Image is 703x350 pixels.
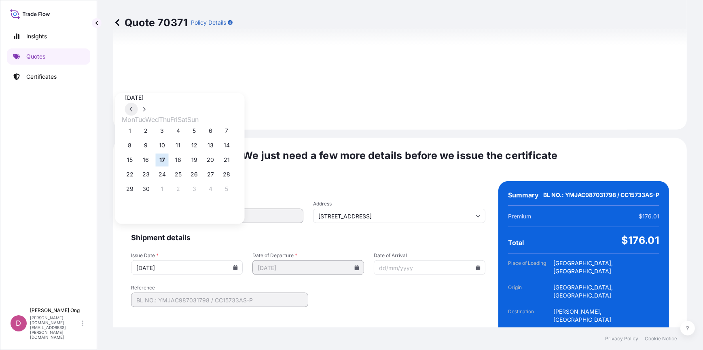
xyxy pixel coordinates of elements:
button: 14 [220,139,233,152]
button: 5 [220,182,233,195]
input: Your internal reference [131,293,308,307]
input: dd/mm/yyyy [131,260,243,275]
button: 10 [156,139,169,152]
span: $176.01 [622,234,659,247]
a: Cookie Notice [645,335,677,342]
span: Reference [131,285,308,291]
a: Certificates [7,69,90,85]
span: We just need a few more details before we issue the certificate [242,149,558,162]
button: 6 [204,124,217,137]
button: 1 [123,124,136,137]
button: 3 [188,182,201,195]
span: Sunday [188,115,199,124]
p: Quote 70371 [113,16,188,29]
span: Monday [122,115,135,124]
span: Thursday [159,115,170,124]
button: 5 [188,124,201,137]
button: 20 [204,153,217,166]
span: Place of Loading [508,259,553,275]
a: Quotes [7,48,90,65]
p: Quotes [26,52,45,61]
input: dd/mm/yyyy [252,260,364,275]
a: Privacy Policy [605,335,638,342]
button: 2 [140,124,152,137]
span: Summary [508,191,539,199]
button: 23 [140,168,152,181]
span: [PERSON_NAME], [GEOGRAPHIC_DATA] [553,308,659,324]
span: Shipment details [131,233,485,243]
span: Total [508,239,524,247]
span: D [16,319,21,327]
button: 9 [140,139,152,152]
button: 4 [204,182,217,195]
span: [GEOGRAPHIC_DATA], [GEOGRAPHIC_DATA] [553,283,659,300]
button: 27 [204,168,217,181]
button: 21 [220,153,233,166]
button: 30 [140,182,152,195]
input: Cargo owner address [313,209,485,223]
p: Insights [26,32,47,40]
a: Insights [7,28,90,44]
button: 12 [188,139,201,152]
button: 19 [188,153,201,166]
button: 3 [156,124,169,137]
span: $176.01 [639,212,659,220]
button: 2 [172,182,185,195]
span: Named Assured Details [131,181,485,191]
input: dd/mm/yyyy [374,260,485,275]
button: 11 [172,139,185,152]
button: 26 [188,168,201,181]
span: Date of Departure [252,252,364,259]
span: Premium [508,212,531,220]
button: 15 [123,153,136,166]
div: [DATE] [125,93,235,103]
span: Issue Date [131,252,243,259]
button: 25 [172,168,185,181]
button: 28 [220,168,233,181]
span: Origin [508,283,553,300]
button: 24 [156,168,169,181]
span: [GEOGRAPHIC_DATA], [GEOGRAPHIC_DATA] [553,259,659,275]
button: 17 [156,153,169,166]
span: Destination [508,308,553,324]
button: 18 [172,153,185,166]
button: 13 [204,139,217,152]
button: 8 [123,139,136,152]
span: BL NO.: YMJAC987031798 / CC15733AS-P [543,191,659,199]
button: 1 [156,182,169,195]
span: Saturday [178,115,188,124]
button: 22 [123,168,136,181]
button: 7 [220,124,233,137]
span: Wednesday [145,115,159,124]
span: Friday [170,115,178,124]
span: Address [313,201,485,207]
p: [PERSON_NAME] Ong [30,307,80,314]
button: 29 [123,182,136,195]
span: Tuesday [135,115,145,124]
p: [PERSON_NAME][DOMAIN_NAME][EMAIL_ADDRESS][PERSON_NAME][DOMAIN_NAME] [30,315,80,340]
span: Date of Arrival [374,252,485,259]
p: Certificates [26,73,57,81]
p: Policy Details [191,19,226,27]
button: 4 [172,124,185,137]
button: 16 [140,153,152,166]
